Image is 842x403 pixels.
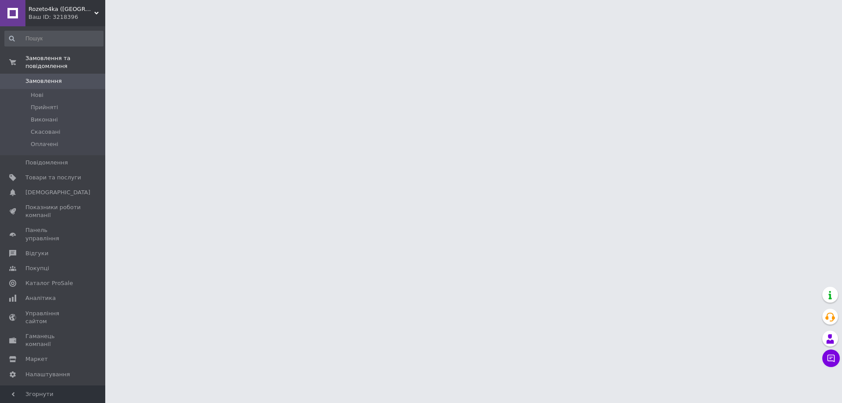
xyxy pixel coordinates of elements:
[25,279,73,287] span: Каталог ProSale
[822,350,840,367] button: Чат з покупцем
[31,140,58,148] span: Оплачені
[25,332,81,348] span: Гаманець компанії
[25,174,81,182] span: Товари та послуги
[25,159,68,167] span: Повідомлення
[25,77,62,85] span: Замовлення
[25,250,48,257] span: Відгуки
[29,13,105,21] div: Ваш ID: 3218396
[25,371,70,378] span: Налаштування
[25,226,81,242] span: Панель управління
[25,203,81,219] span: Показники роботи компанії
[4,31,103,46] input: Пошук
[31,116,58,124] span: Виконані
[25,310,81,325] span: Управління сайтом
[25,54,105,70] span: Замовлення та повідомлення
[25,294,56,302] span: Аналітика
[31,91,43,99] span: Нові
[25,355,48,363] span: Маркет
[29,5,94,13] span: Rozeto4ka (Київ)
[25,264,49,272] span: Покупці
[31,128,61,136] span: Скасовані
[25,189,90,196] span: [DEMOGRAPHIC_DATA]
[31,103,58,111] span: Прийняті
